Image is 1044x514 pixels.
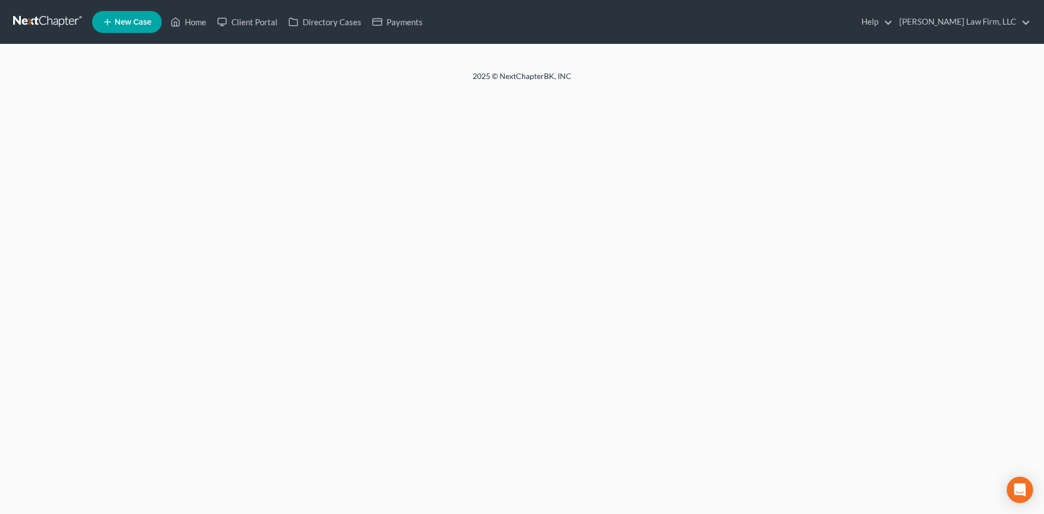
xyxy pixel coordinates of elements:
[212,12,283,32] a: Client Portal
[367,12,428,32] a: Payments
[894,12,1030,32] a: [PERSON_NAME] Law Firm, LLC
[209,71,835,91] div: 2025 © NextChapterBK, INC
[92,11,162,33] new-legal-case-button: New Case
[856,12,893,32] a: Help
[1007,477,1033,503] div: Open Intercom Messenger
[165,12,212,32] a: Home
[283,12,367,32] a: Directory Cases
